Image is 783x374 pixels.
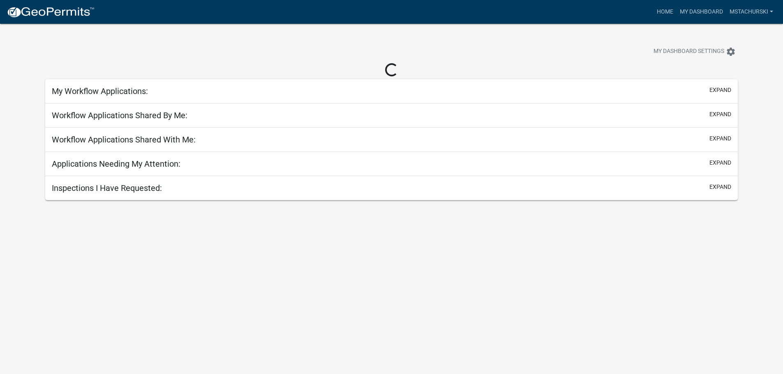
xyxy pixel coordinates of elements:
[677,4,726,20] a: My Dashboard
[647,44,742,60] button: My Dashboard Settingssettings
[709,86,731,94] button: expand
[52,135,196,145] h5: Workflow Applications Shared With Me:
[726,4,776,20] a: mstachurski
[709,110,731,119] button: expand
[654,4,677,20] a: Home
[52,183,162,193] h5: Inspections I Have Requested:
[709,134,731,143] button: expand
[726,47,736,57] i: settings
[52,159,180,169] h5: Applications Needing My Attention:
[52,86,148,96] h5: My Workflow Applications:
[709,183,731,191] button: expand
[654,47,724,57] span: My Dashboard Settings
[709,158,731,167] button: expand
[52,110,187,120] h5: Workflow Applications Shared By Me:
